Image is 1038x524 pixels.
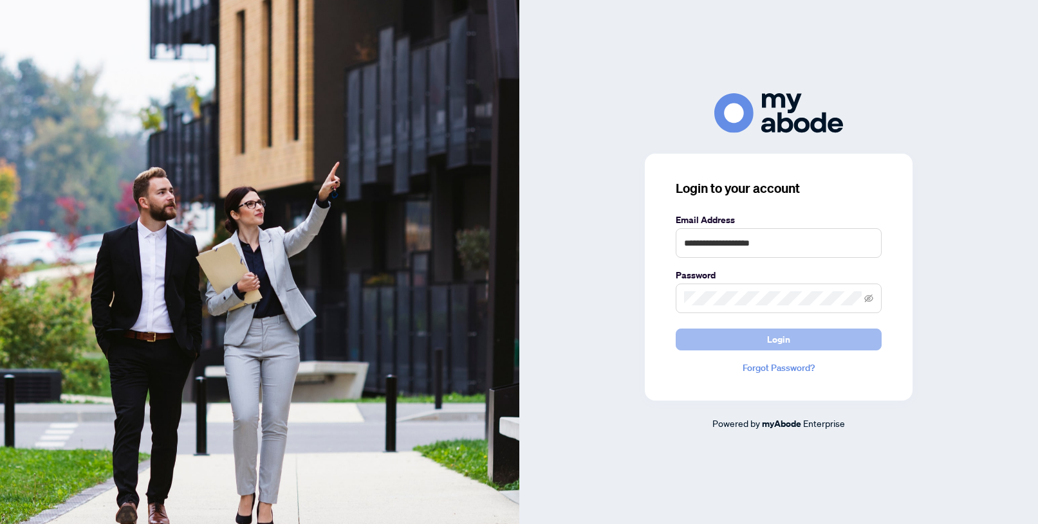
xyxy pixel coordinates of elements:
[676,179,882,197] h3: Login to your account
[864,294,873,303] span: eye-invisible
[676,213,882,227] label: Email Address
[767,329,790,350] span: Login
[714,93,843,132] img: ma-logo
[676,361,882,375] a: Forgot Password?
[762,417,801,431] a: myAbode
[803,417,845,429] span: Enterprise
[712,417,760,429] span: Powered by
[676,268,882,282] label: Password
[676,329,882,350] button: Login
